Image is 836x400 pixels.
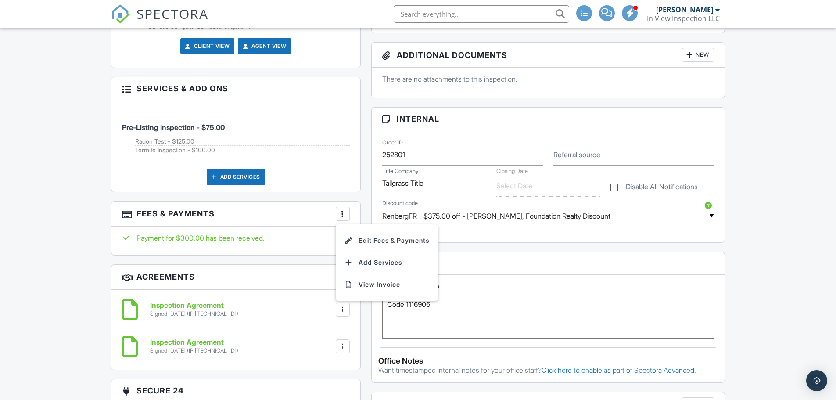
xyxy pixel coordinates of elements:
[111,77,360,100] h3: Services & Add ons
[553,150,600,159] label: Referral source
[378,365,718,375] p: Want timestamped internal notes for your office staff?
[382,281,714,290] h5: Inspector Notes
[150,310,238,317] div: Signed [DATE] (IP [TECHNICAL_ID])
[496,168,528,174] label: Closing Date
[183,42,230,50] a: Client View
[378,357,718,365] div: Office Notes
[150,347,238,354] div: Signed [DATE] (IP [TECHNICAL_ID])
[372,43,725,68] h3: Additional Documents
[382,74,714,84] p: There are no attachments to this inspection.
[656,5,713,14] div: [PERSON_NAME]
[150,339,238,346] h6: Inspection Agreement
[610,183,698,194] label: Disable All Notifications
[111,265,360,290] h3: Agreements
[209,23,250,30] span: Seller's Agent -
[122,123,225,132] span: Pre-Listing Inspection - $75.00
[136,4,208,23] span: SPECTORA
[122,233,350,243] div: Payment for $300.00 has been received.
[382,173,486,194] input: Title Company
[382,167,419,175] label: Title Company
[111,12,208,30] a: SPECTORA
[135,137,350,146] li: Add on: Radon Test
[382,295,714,339] textarea: Code 1116906
[150,302,238,317] a: Inspection Agreement Signed [DATE] (IP [TECHNICAL_ID])
[135,146,350,155] li: Add on: Termite Inspection
[207,169,265,185] div: Add Services
[150,302,238,310] h6: Inspection Agreement
[241,42,286,50] a: Agent View
[382,139,403,147] label: Order ID
[372,252,725,275] h3: Notes
[372,108,725,130] h3: Internal
[647,14,720,23] div: In View Inspection LLC
[542,366,696,375] a: Click here to enable as part of Spectora Advanced.
[806,370,827,391] div: Open Intercom Messenger
[496,175,600,197] input: Select Date
[382,199,418,207] label: Discount code
[111,202,360,227] h3: Fees & Payments
[394,5,569,23] input: Search everything...
[122,107,350,162] li: Service: Pre-Listing Inspection
[247,23,250,30] strong: 4
[682,48,714,62] div: New
[150,339,238,354] a: Inspection Agreement Signed [DATE] (IP [TECHNICAL_ID])
[111,4,130,24] img: The Best Home Inspection Software - Spectora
